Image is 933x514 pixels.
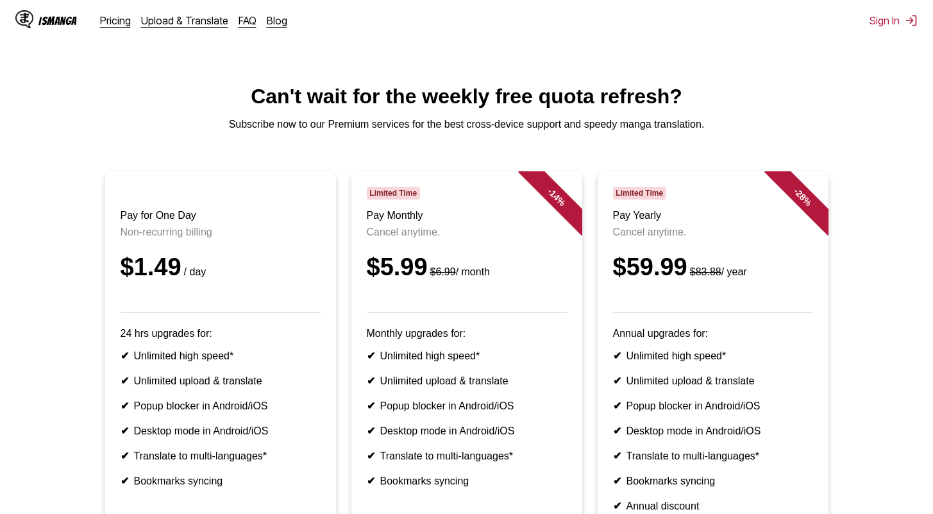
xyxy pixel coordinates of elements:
[367,253,567,281] div: $5.99
[613,350,813,362] li: Unlimited high speed*
[613,500,813,512] li: Annual discount
[267,14,287,27] a: Blog
[121,450,129,461] b: ✔
[764,158,841,236] div: - 28 %
[367,475,567,487] li: Bookmarks syncing
[10,85,923,108] h1: Can't wait for the weekly free quota refresh?
[121,425,321,437] li: Desktop mode in Android/iOS
[367,425,375,436] b: ✔
[613,375,621,386] b: ✔
[687,266,747,277] small: / year
[613,475,813,487] li: Bookmarks syncing
[613,425,621,436] b: ✔
[121,350,129,361] b: ✔
[367,475,375,486] b: ✔
[613,187,666,200] span: Limited Time
[367,375,567,387] li: Unlimited upload & translate
[121,210,321,221] h3: Pay for One Day
[367,425,567,437] li: Desktop mode in Android/iOS
[15,10,100,31] a: IsManga LogoIsManga
[367,350,567,362] li: Unlimited high speed*
[121,475,321,487] li: Bookmarks syncing
[905,14,918,27] img: Sign out
[367,375,375,386] b: ✔
[121,475,129,486] b: ✔
[613,227,813,238] p: Cancel anytime.
[367,400,567,412] li: Popup blocker in Android/iOS
[367,400,375,411] b: ✔
[613,475,621,486] b: ✔
[613,210,813,221] h3: Pay Yearly
[367,227,567,238] p: Cancel anytime.
[367,450,567,462] li: Translate to multi-languages*
[613,400,813,412] li: Popup blocker in Android/iOS
[121,450,321,462] li: Translate to multi-languages*
[613,375,813,387] li: Unlimited upload & translate
[690,266,721,277] s: $83.88
[613,253,813,281] div: $59.99
[613,450,621,461] b: ✔
[428,266,490,277] small: / month
[613,400,621,411] b: ✔
[121,253,321,281] div: $1.49
[870,14,918,27] button: Sign In
[367,450,375,461] b: ✔
[613,501,621,511] b: ✔
[613,450,813,462] li: Translate to multi-languages*
[121,400,129,411] b: ✔
[10,119,923,130] p: Subscribe now to our Premium services for the best cross-device support and speedy manga translat...
[430,266,456,277] s: $6.99
[38,15,77,27] div: IsManga
[613,328,813,339] p: Annual upgrades for:
[100,14,131,27] a: Pricing
[367,350,375,361] b: ✔
[181,266,206,277] small: / day
[517,158,594,236] div: - 14 %
[121,227,321,238] p: Non-recurring billing
[121,375,129,386] b: ✔
[121,350,321,362] li: Unlimited high speed*
[121,328,321,339] p: 24 hrs upgrades for:
[613,350,621,361] b: ✔
[121,425,129,436] b: ✔
[121,375,321,387] li: Unlimited upload & translate
[367,210,567,221] h3: Pay Monthly
[367,328,567,339] p: Monthly upgrades for:
[239,14,256,27] a: FAQ
[367,187,420,200] span: Limited Time
[121,400,321,412] li: Popup blocker in Android/iOS
[15,10,33,28] img: IsManga Logo
[613,425,813,437] li: Desktop mode in Android/iOS
[141,14,228,27] a: Upload & Translate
